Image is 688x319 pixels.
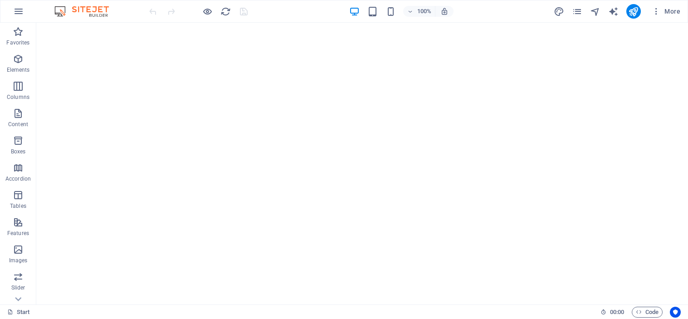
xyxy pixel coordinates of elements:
[8,121,28,128] p: Content
[610,307,624,318] span: 00 00
[9,257,28,264] p: Images
[608,6,619,17] i: AI Writer
[652,7,680,16] span: More
[403,6,435,17] button: 100%
[648,4,684,19] button: More
[417,6,431,17] h6: 100%
[11,148,26,155] p: Boxes
[626,4,641,19] button: publish
[7,230,29,237] p: Features
[590,6,601,17] button: navigator
[5,175,31,182] p: Accordion
[554,6,565,17] button: design
[7,66,30,74] p: Elements
[632,307,663,318] button: Code
[220,6,231,17] i: Reload page
[572,6,583,17] button: pages
[10,202,26,210] p: Tables
[7,307,30,318] a: Click to cancel selection. Double-click to open Pages
[616,309,618,315] span: :
[11,284,25,291] p: Slider
[590,6,600,17] i: Navigator
[628,6,639,17] i: Publish
[220,6,231,17] button: reload
[670,307,681,318] button: Usercentrics
[7,93,29,101] p: Columns
[636,307,659,318] span: Code
[52,6,120,17] img: Editor Logo
[608,6,619,17] button: text_generator
[440,7,449,15] i: On resize automatically adjust zoom level to fit chosen device.
[6,39,29,46] p: Favorites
